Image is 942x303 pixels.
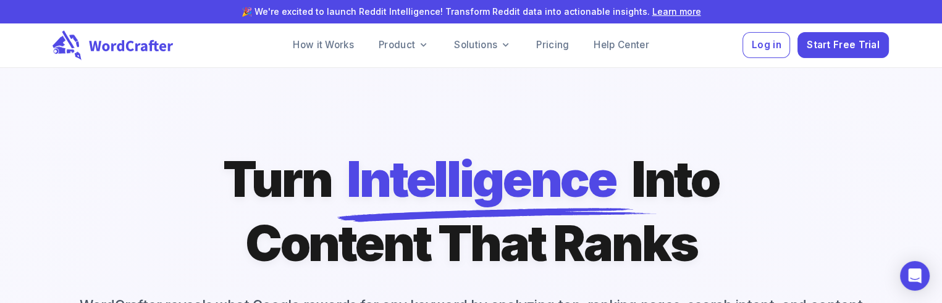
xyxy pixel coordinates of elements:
a: Product [369,33,439,57]
span: Intelligence [347,147,616,211]
button: Log in [742,32,790,59]
span: Start Free Trial [807,37,880,54]
p: 🎉 We're excited to launch Reddit Intelligence! Transform Reddit data into actionable insights. [20,5,922,18]
a: Pricing [526,33,579,57]
a: How it Works [283,33,364,57]
div: Open Intercom Messenger [900,261,930,291]
a: Solutions [444,33,521,57]
a: Help Center [584,33,658,57]
button: Start Free Trial [797,32,888,59]
span: Log in [752,37,781,54]
a: Learn more [652,6,701,17]
h1: Turn Into Content That Ranks [223,147,719,275]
